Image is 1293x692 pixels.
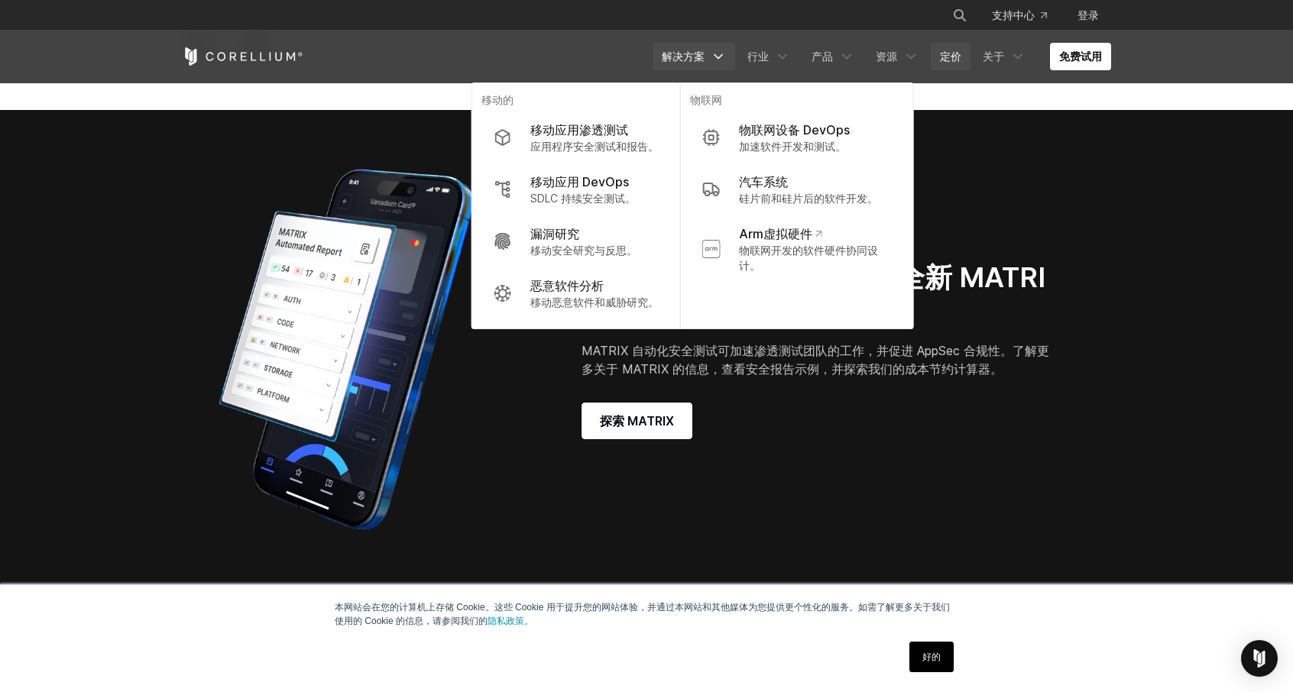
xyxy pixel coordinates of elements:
font: 行业 [747,50,769,63]
font: 关于 [983,50,1004,63]
font: 应用程序安全测试和报告。 [530,140,659,153]
font: 移动恶意软件和威胁研究。 [530,296,659,309]
a: 物联网设备 DevOps 加速软件开发和测试。 [690,112,904,163]
a: 探索 MATRIX [582,403,692,439]
a: 好的 [909,642,954,672]
font: 物联网开发的软件硬件协同设计。 [739,244,878,272]
font: Arm虚拟硬件 [739,226,812,241]
a: 漏洞研究 移动安全研究与反思。 [481,215,671,267]
font: 移动应用 DevOps [530,174,629,189]
font: 硅片前和硅片后的软件开发。 [739,192,878,205]
font: 登录 [1077,8,1099,21]
font: MATRIX 自动化安全测试可加速渗透测试团队的工作，并促进 AppSec 合规性。了解更多关于 MATRIX 的信息，查看安全报告示例，并探索我们的成本节约计算器。 [582,343,1049,377]
font: 移动的 [481,93,514,106]
a: 科雷利姆之家 [182,47,303,66]
a: 恶意软件分析 移动恶意软件和威胁研究。 [481,267,671,319]
a: Arm虚拟硬件 物联网开发的软件硬件协同设计。 [690,215,904,283]
font: 移动应用渗透测试 [530,122,628,137]
font: 好的 [922,652,941,662]
font: 支持中心 [992,8,1035,21]
div: 导航菜单 [653,43,1111,70]
a: 汽车系统 硅片前和硅片后的软件开发。 [690,163,904,215]
font: 移动安全研究与反思。 [530,244,637,257]
font: 资源 [876,50,897,63]
font: 解决方案 [662,50,705,63]
font: 探索 MATRIX [600,413,674,428]
button: 搜索 [946,2,974,29]
font: 免费试用 [1059,50,1102,63]
font: 物联网 [690,93,722,106]
div: 导航菜单 [934,2,1111,29]
font: 产品 [812,50,833,63]
font: 本网站会在您的计算机上存储 Cookie。这些 Cookie 用于提升您的网站体验，并通过本网站和其他媒体为您提供更个性化的服务。如需了解更多关于我们使用的 Cookie 的信息，请参阅我们的 [335,602,950,626]
a: 移动应用渗透测试 应用程序安全测试和报告。 [481,112,671,163]
font: 物联网设备 DevOps [739,122,850,137]
a: 移动应用 DevOps SDLC 持续安全测试。 [481,163,671,215]
font: 汽车系统 [739,174,788,189]
div: Open Intercom Messenger [1241,640,1278,677]
img: Corellium_MATRIX_Hero_1_1x [182,159,510,541]
font: 恶意软件分析 [530,278,604,293]
font: 漏洞研究 [530,226,579,241]
a: 隐私政策。 [488,616,533,626]
font: 加速软件开发和测试。 [739,140,846,153]
font: 定价 [940,50,961,63]
font: SDLC 持续安全测试。 [530,192,636,205]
